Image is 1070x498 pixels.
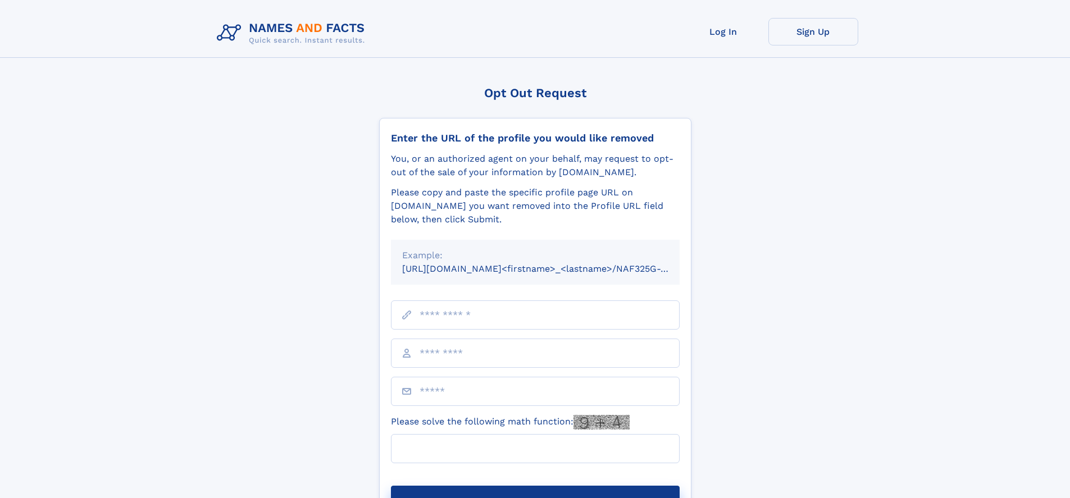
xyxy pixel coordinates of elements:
[212,18,374,48] img: Logo Names and Facts
[391,186,680,226] div: Please copy and paste the specific profile page URL on [DOMAIN_NAME] you want removed into the Pr...
[402,263,701,274] small: [URL][DOMAIN_NAME]<firstname>_<lastname>/NAF325G-xxxxxxxx
[391,415,630,430] label: Please solve the following math function:
[391,132,680,144] div: Enter the URL of the profile you would like removed
[679,18,768,45] a: Log In
[768,18,858,45] a: Sign Up
[402,249,668,262] div: Example:
[391,152,680,179] div: You, or an authorized agent on your behalf, may request to opt-out of the sale of your informatio...
[379,86,691,100] div: Opt Out Request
